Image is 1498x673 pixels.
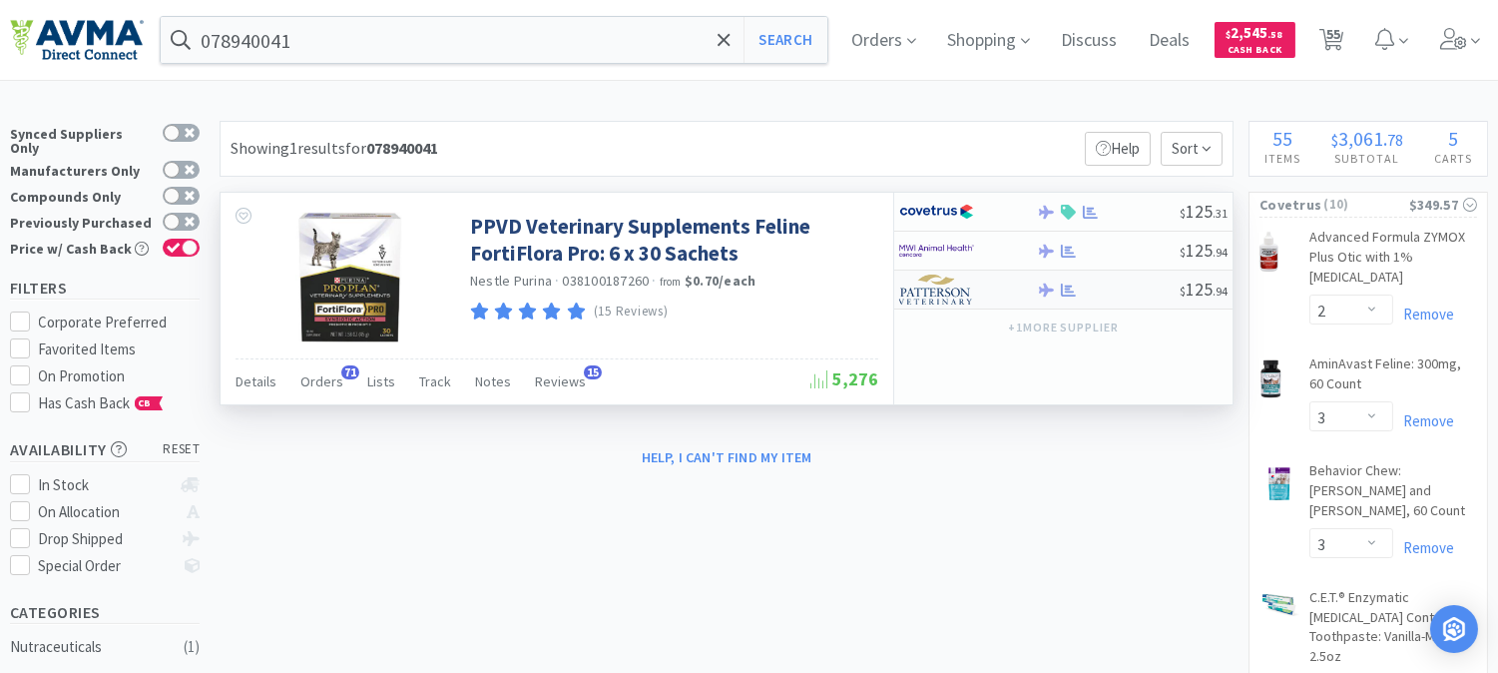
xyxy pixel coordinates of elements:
[1387,130,1403,150] span: 78
[1259,358,1282,398] img: dec5747cad6042789471a68aa383658f_37283.png
[594,302,669,323] p: (15 Reviews)
[10,438,200,461] h5: Availability
[1430,605,1478,653] div: Open Intercom Messenger
[998,314,1129,341] button: +1more supplier
[1249,149,1316,168] h4: Items
[345,138,438,158] span: for
[685,272,756,290] strong: $0.70 / each
[164,439,201,460] span: reset
[584,365,602,379] span: 15
[1409,194,1477,216] div: $349.57
[10,161,153,178] div: Manufacturers Only
[10,187,153,204] div: Compounds Only
[899,236,974,266] img: f6b2451649754179b5b4e0c70c3f7cb0_2.png
[39,554,172,578] div: Special Order
[1180,278,1228,301] span: 125
[660,275,682,289] span: from
[470,213,873,268] a: PPVD Veterinary Supplements Feline FortiFlora Pro: 6 x 30 Sachets
[1309,461,1477,528] a: Behavior Chew: [PERSON_NAME] and [PERSON_NAME], 60 Count
[1393,538,1454,557] a: Remove
[1227,28,1232,41] span: $
[1180,206,1186,221] span: $
[563,272,650,290] span: 038100187260
[1311,34,1352,52] a: 55
[1180,245,1186,260] span: $
[1142,32,1199,50] a: Deals
[1272,126,1292,151] span: 55
[300,372,343,390] span: Orders
[1054,32,1126,50] a: Discuss
[1180,239,1228,262] span: 125
[1259,465,1299,502] img: 681b1b4e6b9343e5b852ff4c99cff639_515938.png
[744,17,826,63] button: Search
[1418,149,1487,168] h4: Carts
[899,275,974,305] img: f5e969b455434c6296c6d81ef179fa71_3.png
[1393,411,1454,430] a: Remove
[419,372,451,390] span: Track
[161,17,827,63] input: Search by item, sku, manufacturer, ingredient, size...
[10,601,200,624] h5: Categories
[555,272,559,290] span: ·
[1213,245,1228,260] span: . 94
[1161,132,1223,166] span: Sort
[10,124,153,155] div: Synced Suppliers Only
[10,635,172,659] div: Nutraceuticals
[39,500,172,524] div: On Allocation
[285,213,415,342] img: f7425f50a8774fe098d8ab240e5992b6_382691.jpeg
[1393,305,1454,324] a: Remove
[535,372,586,390] span: Reviews
[1309,354,1477,401] a: AminAvast Feline: 300mg, 60 Count
[236,372,276,390] span: Details
[1213,206,1228,221] span: . 31
[136,397,156,409] span: CB
[1180,200,1228,223] span: 125
[39,337,201,361] div: Favorited Items
[653,272,657,290] span: ·
[1259,194,1321,216] span: Covetrus
[39,364,201,388] div: On Promotion
[10,19,144,61] img: e4e33dab9f054f5782a47901c742baa9_102.png
[367,372,395,390] span: Lists
[1338,126,1383,151] span: 3,061
[899,197,974,227] img: 77fca1acd8b6420a9015268ca798ef17_1.png
[184,635,200,659] div: ( 1 )
[1321,195,1408,215] span: ( 10 )
[1180,284,1186,299] span: $
[810,367,878,390] span: 5,276
[39,527,172,551] div: Drop Shipped
[39,311,201,335] div: Corporate Preferred
[10,213,153,230] div: Previously Purchased
[1213,284,1228,299] span: . 94
[341,365,359,379] span: 71
[1259,592,1299,617] img: c2934308083a4fcd923904e0f13f0cdd_26269.png
[475,372,511,390] span: Notes
[231,136,438,162] div: Showing 1 results
[1085,132,1151,166] p: Help
[1227,23,1283,42] span: 2,545
[1316,129,1419,149] div: .
[39,393,164,412] span: Has Cash Back
[1268,28,1283,41] span: . 58
[366,138,438,158] strong: 078940041
[1316,149,1419,168] h4: Subtotal
[10,239,153,256] div: Price w/ Cash Back
[1259,232,1278,272] img: 178ba1d8cd1843d3920f32823816c1bf_34505.png
[39,473,172,497] div: In Stock
[1309,228,1477,295] a: Advanced Formula ZYMOX Plus Otic with 1% [MEDICAL_DATA]
[1331,130,1338,150] span: $
[630,440,824,474] button: Help, I can't find my item
[1227,45,1283,58] span: Cash Back
[1448,126,1458,151] span: 5
[470,272,552,290] a: Nestle Purina
[1215,13,1295,67] a: $2,545.58Cash Back
[10,277,200,300] h5: Filters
